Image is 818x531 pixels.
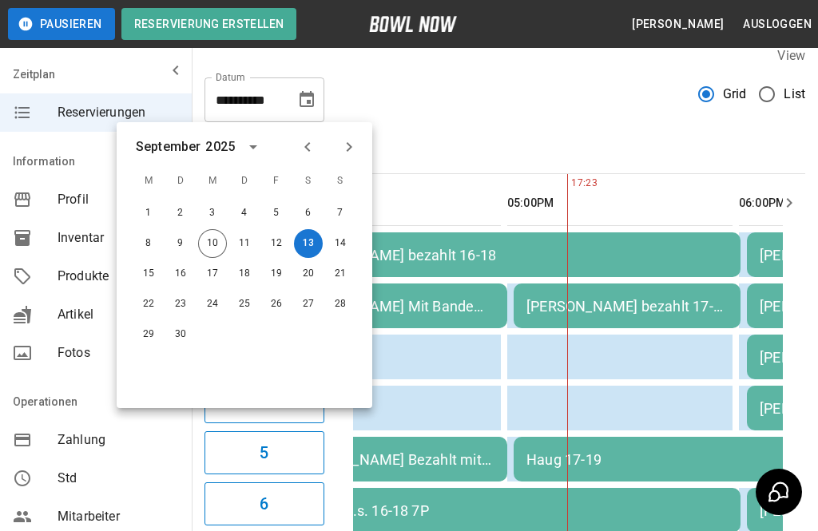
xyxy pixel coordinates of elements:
button: 11. Sep. 2025 [230,229,259,258]
button: Next month [336,133,363,160]
div: [PERSON_NAME] bezahlt 17-18 [526,298,728,315]
span: Grid [723,85,747,104]
button: 5 [204,431,324,474]
button: 9. Sep. 2025 [166,229,195,258]
span: Produkte [58,267,179,286]
button: 19. Sep. 2025 [262,260,291,288]
div: September [136,137,201,157]
button: 27. Sep. 2025 [294,290,323,319]
button: 23. Sep. 2025 [166,290,195,319]
button: 4. Sep. 2025 [230,199,259,228]
span: List [784,85,805,104]
button: Pausieren [8,8,115,40]
span: Profil [58,190,179,209]
button: 1. Sep. 2025 [134,199,163,228]
button: 20. Sep. 2025 [294,260,323,288]
button: 24. Sep. 2025 [198,290,227,319]
span: Reservierungen [58,103,179,122]
span: Artikel [58,305,179,324]
button: 22. Sep. 2025 [134,290,163,319]
button: 26. Sep. 2025 [262,290,291,319]
span: Fotos [58,343,179,363]
span: Mitarbeiter [58,507,179,526]
span: S [294,165,323,197]
div: inventory tabs [204,135,805,173]
button: 13. Sep. 2025 [294,229,323,258]
div: Hiemer n.s. 16-18 7P [293,502,728,519]
h6: 6 [260,491,268,517]
button: 8. Sep. 2025 [134,229,163,258]
span: 17:23 [567,176,571,192]
label: View [777,48,805,63]
div: 2025 [205,137,235,157]
button: 2. Sep. 2025 [166,199,195,228]
span: S [326,165,355,197]
span: M [198,165,227,197]
button: 3. Sep. 2025 [198,199,227,228]
span: D [166,165,195,197]
button: calendar view is open, switch to year view [240,133,267,160]
button: 14. Sep. 2025 [326,229,355,258]
button: Reservierung erstellen [121,8,297,40]
button: 6. Sep. 2025 [294,199,323,228]
button: 12. Sep. 2025 [262,229,291,258]
span: Zahlung [58,430,179,450]
img: logo [369,16,457,32]
button: Choose date, selected date is 13. Sep. 2025 [291,84,323,116]
span: D [230,165,259,197]
button: 10. Sep. 2025 [198,229,227,258]
button: 17. Sep. 2025 [198,260,227,288]
button: 25. Sep. 2025 [230,290,259,319]
div: [PERSON_NAME] Mit Bande bezahlt 16-17 [293,298,494,315]
button: 30. Sep. 2025 [166,320,195,349]
button: Previous month [294,133,321,160]
span: Inventar [58,228,179,248]
th: 04:00PM [276,180,501,226]
span: Std [58,469,179,488]
div: [PERSON_NAME] Bezahlt mit Bande 16-17 [293,451,494,468]
button: Ausloggen [737,10,818,39]
button: 28. Sep. 2025 [326,290,355,319]
button: 18. Sep. 2025 [230,260,259,288]
button: 29. Sep. 2025 [134,320,163,349]
button: 5. Sep. 2025 [262,199,291,228]
h6: 5 [260,440,268,466]
span: M [134,165,163,197]
button: [PERSON_NAME] [625,10,730,39]
button: 7. Sep. 2025 [326,199,355,228]
button: 16. Sep. 2025 [166,260,195,288]
span: F [262,165,291,197]
button: 15. Sep. 2025 [134,260,163,288]
button: 21. Sep. 2025 [326,260,355,288]
div: [PERSON_NAME] bezahlt 16-18 [293,247,728,264]
button: 6 [204,482,324,525]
